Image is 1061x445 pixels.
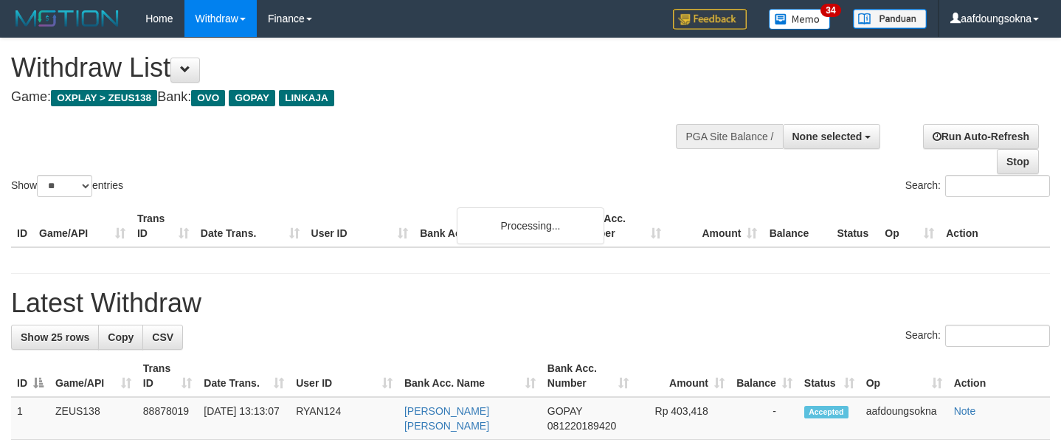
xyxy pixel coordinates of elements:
span: 34 [820,4,840,17]
th: Date Trans.: activate to sort column ascending [198,355,290,397]
input: Search: [945,175,1050,197]
div: Processing... [457,207,604,244]
input: Search: [945,325,1050,347]
th: Bank Acc. Name [414,205,570,247]
span: OVO [191,90,225,106]
button: None selected [783,124,881,149]
label: Search: [905,175,1050,197]
th: Action [948,355,1050,397]
a: Note [954,405,976,417]
span: GOPAY [547,405,582,417]
th: Trans ID: activate to sort column ascending [137,355,198,397]
td: - [730,397,798,440]
td: Rp 403,418 [635,397,730,440]
td: 1 [11,397,49,440]
span: Accepted [804,406,849,418]
a: Run Auto-Refresh [923,124,1039,149]
img: MOTION_logo.png [11,7,123,30]
td: 88878019 [137,397,198,440]
th: User ID [305,205,415,247]
h1: Latest Withdraw [11,289,1050,318]
th: Op [879,205,940,247]
th: Amount: activate to sort column ascending [635,355,730,397]
span: None selected [792,131,863,142]
img: Feedback.jpg [673,9,747,30]
th: User ID: activate to sort column ascending [290,355,398,397]
th: ID [11,205,33,247]
th: Trans ID [131,205,195,247]
span: LINKAJA [279,90,334,106]
span: Copy [108,331,134,343]
span: Copy 081220189420 to clipboard [547,420,616,432]
th: Bank Acc. Name: activate to sort column ascending [398,355,542,397]
h1: Withdraw List [11,53,693,83]
th: Balance: activate to sort column ascending [730,355,798,397]
label: Search: [905,325,1050,347]
th: Game/API: activate to sort column ascending [49,355,137,397]
th: Bank Acc. Number: activate to sort column ascending [542,355,635,397]
th: Status [831,205,879,247]
div: PGA Site Balance / [676,124,782,149]
span: Show 25 rows [21,331,89,343]
th: Balance [763,205,831,247]
th: Date Trans. [195,205,305,247]
th: Game/API [33,205,131,247]
th: Status: activate to sort column ascending [798,355,860,397]
a: Show 25 rows [11,325,99,350]
span: CSV [152,331,173,343]
th: Action [940,205,1050,247]
span: GOPAY [229,90,275,106]
th: Bank Acc. Number [570,205,667,247]
a: Stop [997,149,1039,174]
td: aafdoungsokna [860,397,948,440]
th: Amount [667,205,764,247]
h4: Game: Bank: [11,90,693,105]
span: OXPLAY > ZEUS138 [51,90,157,106]
td: ZEUS138 [49,397,137,440]
th: Op: activate to sort column ascending [860,355,948,397]
th: ID: activate to sort column descending [11,355,49,397]
label: Show entries [11,175,123,197]
a: [PERSON_NAME] [PERSON_NAME] [404,405,489,432]
img: panduan.png [853,9,927,29]
a: Copy [98,325,143,350]
a: CSV [142,325,183,350]
select: Showentries [37,175,92,197]
img: Button%20Memo.svg [769,9,831,30]
td: [DATE] 13:13:07 [198,397,290,440]
td: RYAN124 [290,397,398,440]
